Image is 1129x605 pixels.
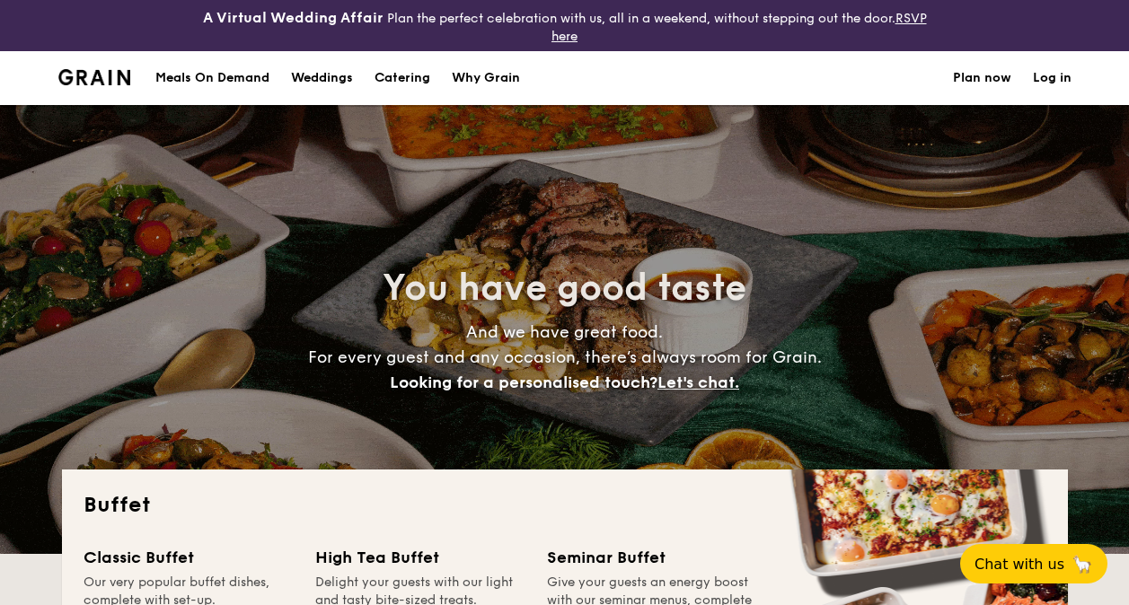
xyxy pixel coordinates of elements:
div: Weddings [291,51,353,105]
div: Meals On Demand [155,51,269,105]
a: Logotype [58,69,131,85]
a: Catering [364,51,441,105]
img: Grain [58,69,131,85]
h1: Catering [375,51,430,105]
div: Seminar Buffet [547,545,757,570]
div: Why Grain [452,51,520,105]
button: Chat with us🦙 [960,544,1107,583]
div: High Tea Buffet [315,545,525,570]
span: Chat with us [975,556,1064,573]
a: Plan now [953,51,1011,105]
h2: Buffet [84,491,1046,520]
span: Let's chat. [657,373,739,392]
a: Meals On Demand [145,51,280,105]
a: Weddings [280,51,364,105]
span: You have good taste [383,267,746,310]
div: Classic Buffet [84,545,294,570]
a: Why Grain [441,51,531,105]
span: 🦙 [1072,554,1093,574]
div: Plan the perfect celebration with us, all in a weekend, without stepping out the door. [189,7,941,44]
h4: A Virtual Wedding Affair [203,7,384,29]
a: Log in [1033,51,1072,105]
span: And we have great food. For every guest and any occasion, there’s always room for Grain. [308,322,822,392]
span: Looking for a personalised touch? [390,373,657,392]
